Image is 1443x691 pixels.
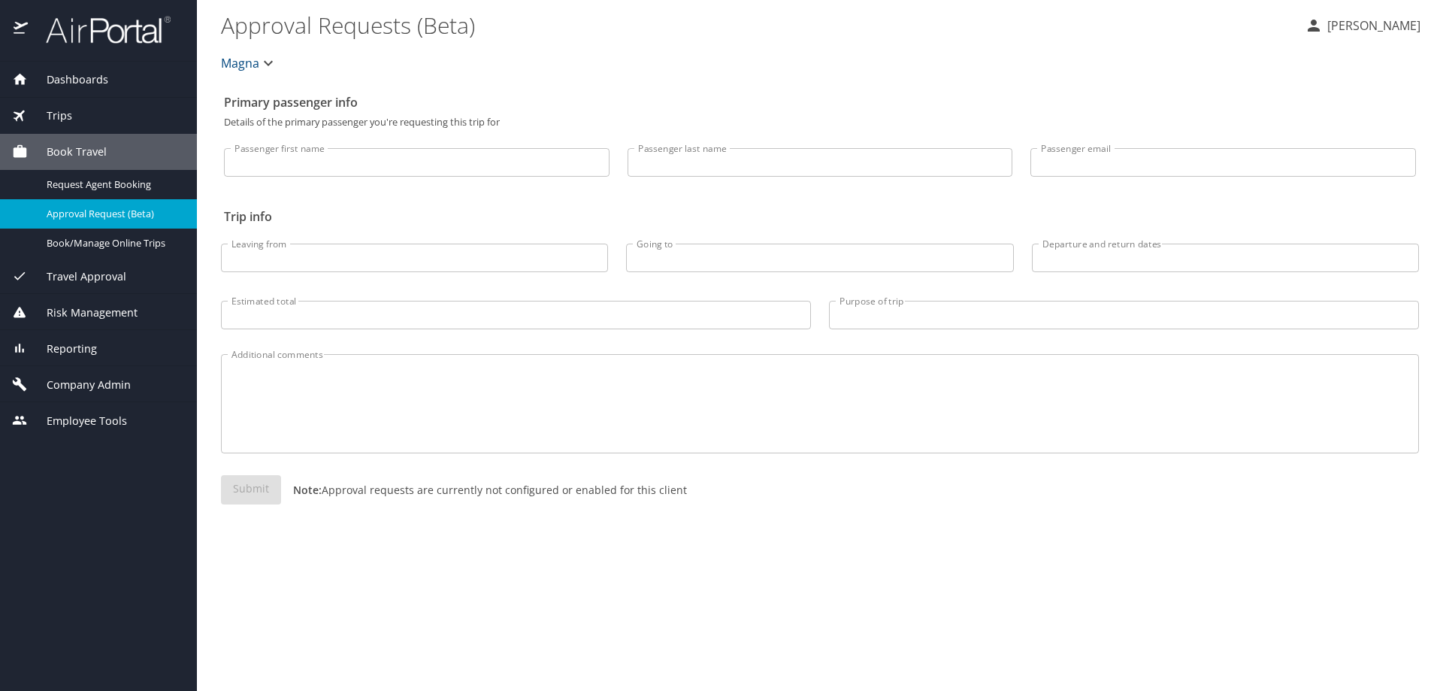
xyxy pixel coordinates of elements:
strong: Note: [293,483,322,497]
span: Reporting [28,341,97,357]
p: Approval requests are currently not configured or enabled for this client [281,482,687,498]
span: Book Travel [28,144,107,160]
h2: Primary passenger info [224,90,1416,114]
button: Magna [215,48,283,78]
span: Trips [28,108,72,124]
span: Dashboards [28,71,108,88]
span: Request Agent Booking [47,177,179,192]
span: Employee Tools [28,413,127,429]
span: Company Admin [28,377,131,393]
p: Details of the primary passenger you're requesting this trip for [224,117,1416,127]
img: icon-airportal.png [14,15,29,44]
h1: Approval Requests (Beta) [221,2,1293,48]
button: [PERSON_NAME] [1299,12,1426,39]
span: Book/Manage Online Trips [47,236,179,250]
img: airportal-logo.png [29,15,171,44]
span: Travel Approval [28,268,126,285]
span: Risk Management [28,305,138,321]
p: [PERSON_NAME] [1323,17,1420,35]
span: Magna [221,53,259,74]
span: Approval Request (Beta) [47,207,179,221]
h2: Trip info [224,205,1416,229]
